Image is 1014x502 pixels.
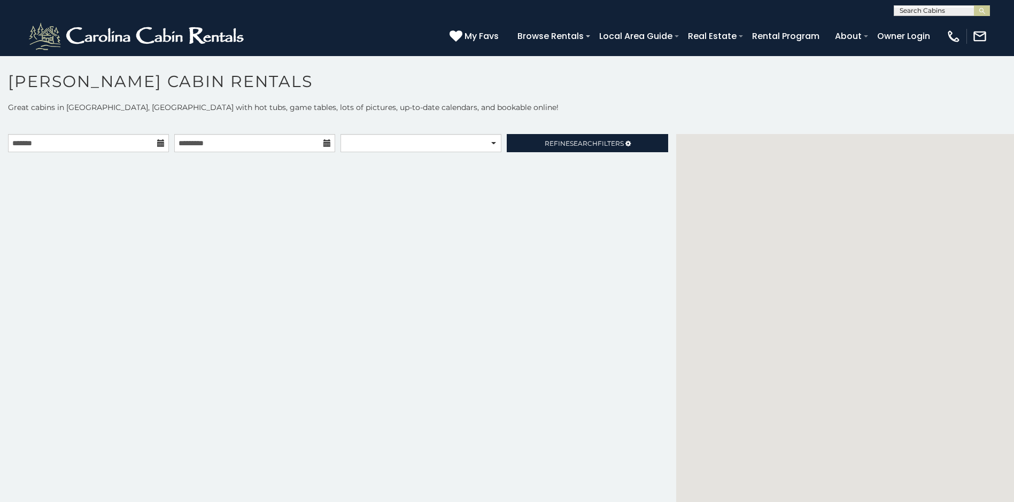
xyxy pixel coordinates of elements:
[507,134,668,152] a: RefineSearchFilters
[450,29,501,43] a: My Favs
[465,29,499,43] span: My Favs
[683,27,742,45] a: Real Estate
[830,27,867,45] a: About
[972,29,987,44] img: mail-regular-white.png
[872,27,935,45] a: Owner Login
[512,27,589,45] a: Browse Rentals
[570,139,598,147] span: Search
[27,20,249,52] img: White-1-2.png
[594,27,678,45] a: Local Area Guide
[545,139,624,147] span: Refine Filters
[747,27,825,45] a: Rental Program
[946,29,961,44] img: phone-regular-white.png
